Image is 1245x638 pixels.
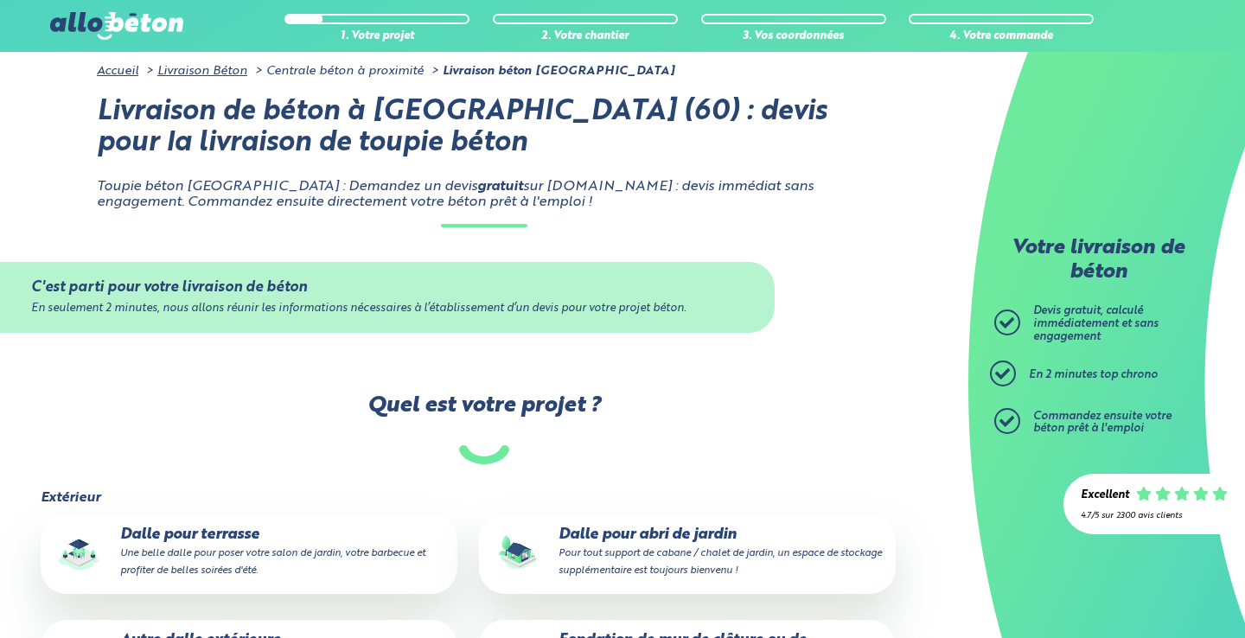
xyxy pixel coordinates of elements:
[1091,571,1226,619] iframe: Help widget launcher
[493,30,678,43] div: 2. Votre chantier
[50,12,183,40] img: allobéton
[427,64,674,78] li: Livraison béton [GEOGRAPHIC_DATA]
[31,303,744,316] div: En seulement 2 minutes, nous allons réunir les informations nécessaires à l’établissement d’un de...
[97,179,871,211] p: Toupie béton [GEOGRAPHIC_DATA] : Demandez un devis sur [DOMAIN_NAME] : devis immédiat sans engage...
[491,526,546,582] img: final_use.values.garden_shed
[284,30,469,43] div: 1. Votre projet
[477,180,523,194] strong: gratuit
[157,65,247,77] a: Livraison Béton
[97,65,138,77] a: Accueil
[909,30,1094,43] div: 4. Votre commande
[559,548,882,576] small: Pour tout support de cabane / chalet de jardin, un espace de stockage supplémentaire est toujours...
[53,526,108,582] img: final_use.values.terrace
[53,526,445,579] p: Dalle pour terrasse
[491,526,884,579] p: Dalle pour abri de jardin
[97,97,871,161] h1: Livraison de béton à [GEOGRAPHIC_DATA] (60) : devis pour la livraison de toupie béton
[251,64,424,78] li: Centrale béton à proximité
[41,490,100,506] legend: Extérieur
[39,393,929,463] label: Quel est votre projet ?
[31,279,744,296] div: C'est parti pour votre livraison de béton
[701,30,886,43] div: 3. Vos coordonnées
[120,548,425,576] small: Une belle dalle pour poser votre salon de jardin, votre barbecue et profiter de belles soirées d'...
